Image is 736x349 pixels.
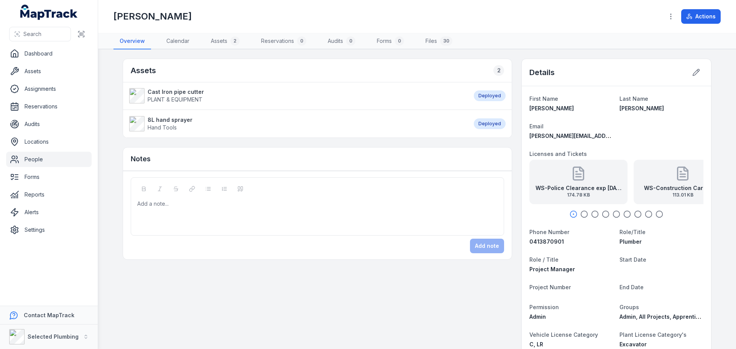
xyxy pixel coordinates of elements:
[129,88,466,103] a: Cast Iron pipe cutterPLANT & EQUIPMENT
[205,33,246,49] a: Assets2
[28,333,79,340] strong: Selected Plumbing
[6,169,92,185] a: Forms
[440,36,452,46] div: 30
[24,312,74,318] strong: Contact MapTrack
[6,222,92,238] a: Settings
[160,33,195,49] a: Calendar
[230,36,240,46] div: 2
[681,9,721,24] button: Actions
[529,229,569,235] span: Phone Number
[529,67,555,78] h2: Details
[6,99,92,114] a: Reservations
[529,313,546,320] span: Admin
[529,105,574,111] span: [PERSON_NAME]
[619,284,644,290] span: End Date
[619,95,648,102] span: Last Name
[6,64,92,79] a: Assets
[529,341,543,347] span: C, LR
[529,284,571,290] span: Project Number
[619,304,639,310] span: Groups
[529,123,544,129] span: Email
[529,151,587,157] span: Licenses and Tickets
[619,331,687,338] span: Plant License Category's
[529,95,558,102] span: First Name
[148,124,177,131] span: Hand Tools
[619,238,642,245] span: Plumber
[474,118,506,129] div: Deployed
[6,81,92,97] a: Assignments
[493,65,504,76] div: 2
[529,304,559,310] span: Permission
[419,33,458,49] a: Files30
[113,10,192,23] h1: [PERSON_NAME]
[297,36,306,46] div: 0
[529,256,559,263] span: Role / Title
[343,330,403,337] span: Person details updated!
[255,33,312,49] a: Reservations0
[6,134,92,149] a: Locations
[322,33,361,49] a: Audits0
[148,116,192,124] strong: 8L hand sprayer
[6,152,92,167] a: People
[6,46,92,61] a: Dashboard
[9,27,71,41] button: Search
[536,192,621,198] span: 174.78 KB
[619,256,646,263] span: Start Date
[644,192,721,198] span: 113.01 KB
[113,33,151,49] a: Overview
[529,238,564,245] span: 0413870901
[23,30,41,38] span: Search
[371,33,410,49] a: Forms0
[529,331,598,338] span: Vehicle License Category
[129,116,466,131] a: 8L hand sprayerHand Tools
[148,96,202,103] span: PLANT & EQUIPMENT
[346,36,355,46] div: 0
[644,184,721,192] strong: WS-Construction Card back
[6,116,92,132] a: Audits
[20,5,78,20] a: MapTrack
[148,88,204,96] strong: Cast Iron pipe cutter
[6,205,92,220] a: Alerts
[619,105,664,111] span: [PERSON_NAME]
[131,154,151,164] h3: Notes
[529,133,666,139] span: [PERSON_NAME][EMAIL_ADDRESS][DOMAIN_NAME]
[619,341,647,347] span: Excavator
[619,229,646,235] span: Role/Title
[529,266,575,272] span: Project Manager
[536,184,621,192] strong: WS-Police Clearance exp [DATE]
[131,65,156,76] h2: Assets
[395,36,404,46] div: 0
[6,187,92,202] a: Reports
[474,90,506,101] div: Deployed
